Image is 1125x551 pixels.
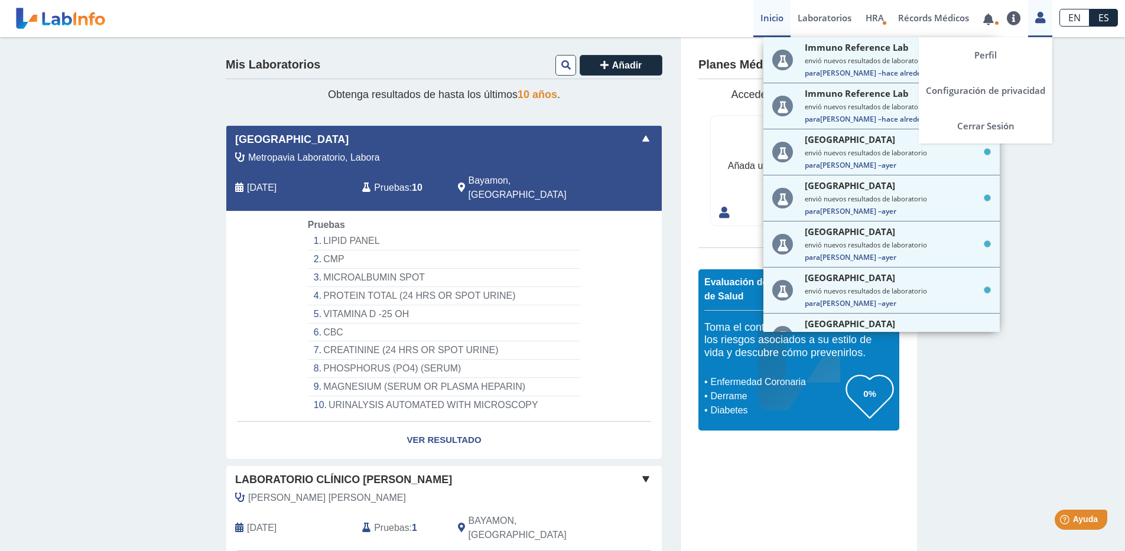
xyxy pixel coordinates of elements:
[805,114,991,124] span: [PERSON_NAME] –
[805,87,909,99] span: Immuno Reference Lab
[469,514,599,542] span: BAYAMON, PR
[805,298,991,308] span: [PERSON_NAME] –
[328,89,560,100] span: Obtenga resultados de hasta los últimos .
[1059,9,1090,27] a: EN
[882,252,896,262] span: ayer
[805,68,820,78] span: Para
[805,56,991,65] small: envió nuevos resultados de laboratorio
[308,232,580,250] li: LIPID PANEL
[308,360,580,378] li: PHOSPHORUS (PO4) (SERUM)
[247,521,277,535] span: 2025-03-11
[308,220,345,230] span: Pruebas
[805,160,820,170] span: Para
[919,37,1052,73] a: Perfil
[235,132,349,148] span: [GEOGRAPHIC_DATA]
[805,206,991,216] span: [PERSON_NAME] –
[728,159,870,173] div: Añada una tarjeta para comenzar.
[308,378,580,396] li: MAGNESIUM (SERUM OR PLASMA HEPARIN)
[308,396,580,414] li: URINALYSIS AUTOMATED WITH MICROSCOPY
[846,386,893,401] h3: 0%
[805,194,991,203] small: envió nuevos resultados de laboratorio
[805,286,991,295] small: envió nuevos resultados de laboratorio
[805,41,909,53] span: Immuno Reference Lab
[805,160,991,170] span: [PERSON_NAME] –
[882,160,896,170] span: ayer
[805,180,895,191] span: [GEOGRAPHIC_DATA]
[704,277,807,301] span: Evaluación de Riesgos de Salud
[805,148,991,157] small: envió nuevos resultados de laboratorio
[731,89,866,100] span: Accede y maneja sus planes
[805,318,895,330] span: [GEOGRAPHIC_DATA]
[707,389,846,403] li: Derrame
[308,305,580,324] li: VITAMINA D -25 OH
[805,252,991,262] span: [PERSON_NAME] –
[412,523,417,533] b: 1
[248,151,380,165] span: Metropavia Laboratorio, Labora
[308,287,580,305] li: PROTEIN TOTAL (24 HRS OR SPOT URINE)
[248,491,406,505] span: Plaud Gonzaleez, Auda
[805,114,820,124] span: Para
[518,89,557,100] span: 10 años
[805,298,820,308] span: Para
[805,272,895,283] span: [GEOGRAPHIC_DATA]
[919,73,1052,108] a: Configuración de privacidad
[247,181,277,195] span: 2025-10-06
[882,206,896,216] span: ayer
[882,298,896,308] span: ayer
[308,341,580,360] li: CREATININE (24 HRS OR SPOT URINE)
[235,472,452,488] span: Laboratorio Clínico [PERSON_NAME]
[704,321,893,360] h5: Toma el control de su salud. Identifica los riesgos asociados a su estilo de vida y descubre cómo...
[866,12,884,24] span: HRA
[308,324,580,342] li: CBC
[698,58,786,72] h4: Planes Médicos
[919,108,1052,144] a: Cerrar Sesión
[374,181,409,195] span: Pruebas
[469,174,599,202] span: Bayamon, PR
[226,422,662,459] a: Ver Resultado
[308,269,580,287] li: MICROALBUMIN SPOT
[707,375,846,389] li: Enfermedad Coronaria
[882,114,970,124] span: hace alrededor de 4 horas
[374,521,409,535] span: Pruebas
[805,102,991,111] small: envió nuevos resultados de laboratorio
[805,240,991,249] small: envió nuevos resultados de laboratorio
[882,68,970,78] span: hace alrededor de 4 horas
[353,514,448,542] div: :
[612,60,642,70] span: Añadir
[805,226,895,237] span: [GEOGRAPHIC_DATA]
[1020,505,1112,538] iframe: Help widget launcher
[1090,9,1118,27] a: ES
[707,403,846,418] li: Diabetes
[805,68,991,78] span: [PERSON_NAME] –
[580,55,662,76] button: Añadir
[308,250,580,269] li: CMP
[805,252,820,262] span: Para
[226,58,320,72] h4: Mis Laboratorios
[412,182,422,193] b: 10
[805,206,820,216] span: Para
[805,133,895,145] span: [GEOGRAPHIC_DATA]
[353,174,448,202] div: :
